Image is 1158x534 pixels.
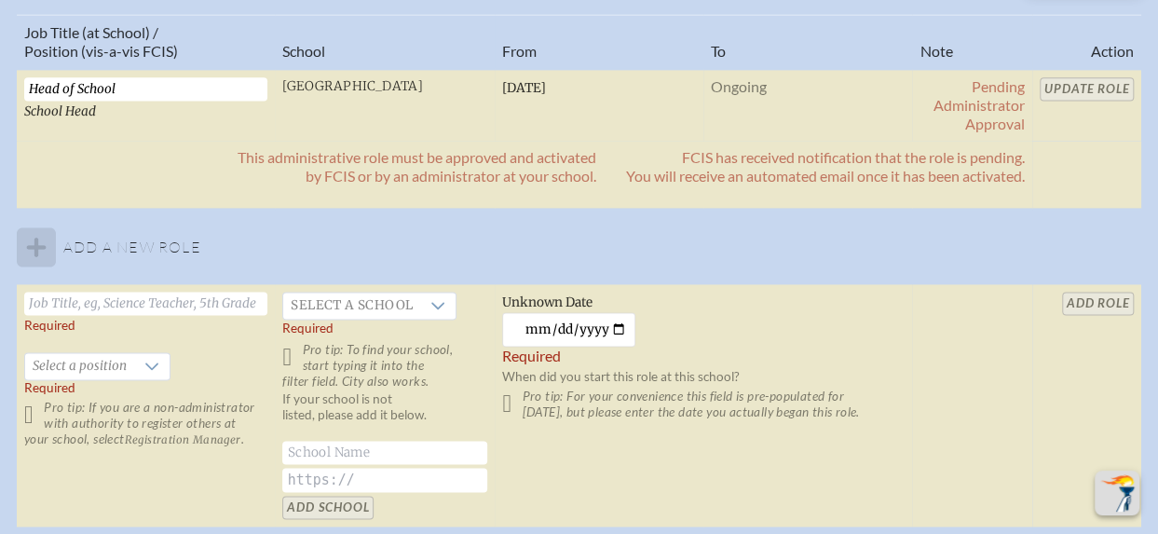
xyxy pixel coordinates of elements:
img: To the top [1098,474,1136,512]
p: This administrative role must be approved and activated by FCIS or by an administrator at your sc... [238,148,596,185]
p: Pro tip: If you are a non-administrator with authority to register others at your school, select . [24,400,267,447]
span: Select a school [283,293,420,319]
span: Select a position [25,353,134,379]
th: Action [1032,15,1141,69]
span: Ongoing [711,77,767,95]
th: Note [912,15,1032,69]
label: Required [282,321,334,336]
label: Required [24,318,75,334]
p: Pro tip: To find your school, start typing it into the filter field. City also works. [282,342,487,390]
input: Eg, Science Teacher, 5th Grade [24,77,267,101]
input: Job Title, eg, Science Teacher, 5th Grade [24,292,267,315]
label: If your school is not listed, please add it below. [282,391,487,439]
span: Pending [972,77,1025,95]
button: Scroll Top [1095,471,1139,515]
span: [DATE] [502,80,546,96]
span: Required [24,380,75,395]
span: administrator approval [933,96,1025,132]
p: Pro tip: For your convenience this field is pre-populated for [DATE], but please enter the date y... [502,389,905,420]
p: FCIS has received notification that the role is pending. You will receive an automated email once... [626,148,1025,185]
label: Required [502,347,561,365]
input: School Name [282,441,487,464]
span: Registration Manager [125,433,241,446]
span: School Head [24,103,96,119]
th: From [495,15,703,69]
th: Job Title (at School) / Position (vis-a-vis FCIS) [17,15,275,69]
th: School [275,15,495,69]
th: To [703,15,912,69]
span: Unknown Date [502,294,593,310]
p: When did you start this role at this school? [502,369,905,385]
input: https:// [282,468,487,492]
span: [GEOGRAPHIC_DATA] [282,78,423,94]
